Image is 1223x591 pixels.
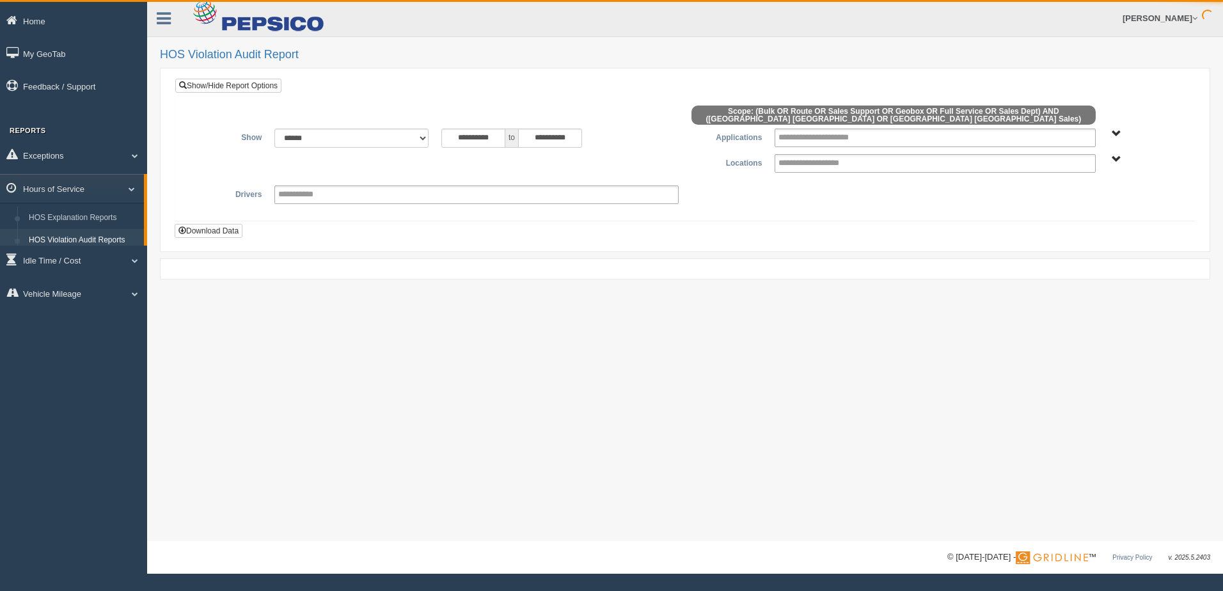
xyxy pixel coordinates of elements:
[23,207,144,230] a: HOS Explanation Reports
[175,79,281,93] a: Show/Hide Report Options
[691,106,1096,125] span: Scope: (Bulk OR Route OR Sales Support OR Geobox OR Full Service OR Sales Dept) AND ([GEOGRAPHIC_...
[505,129,518,148] span: to
[947,551,1210,564] div: © [DATE]-[DATE] - ™
[1112,554,1152,561] a: Privacy Policy
[185,129,268,144] label: Show
[685,154,768,169] label: Locations
[160,49,1210,61] h2: HOS Violation Audit Report
[175,224,242,238] button: Download Data
[685,129,768,144] label: Applications
[1016,551,1088,564] img: Gridline
[185,185,268,201] label: Drivers
[23,229,144,252] a: HOS Violation Audit Reports
[1169,554,1210,561] span: v. 2025.5.2403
